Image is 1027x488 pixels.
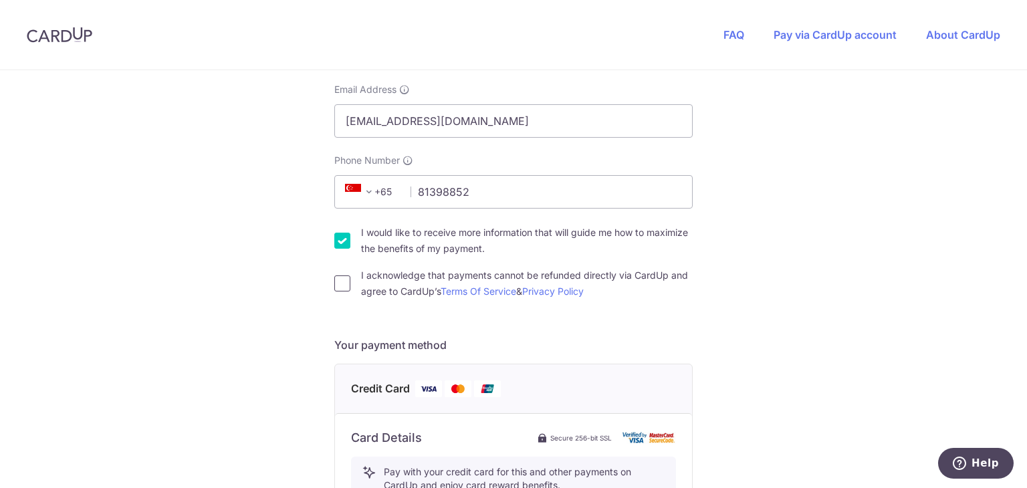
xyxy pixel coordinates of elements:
a: Terms Of Service [441,285,516,297]
a: Privacy Policy [522,285,584,297]
img: Mastercard [445,380,471,397]
a: Pay via CardUp account [774,28,897,41]
h5: Your payment method [334,337,693,353]
label: I would like to receive more information that will guide me how to maximize the benefits of my pa... [361,225,693,257]
img: Visa [415,380,442,397]
span: Secure 256-bit SSL [550,433,612,443]
img: CardUp [27,27,92,43]
span: Email Address [334,83,396,96]
span: Credit Card [351,380,410,397]
a: About CardUp [926,28,1000,41]
span: +65 [345,184,377,200]
img: card secure [622,432,676,443]
input: Email address [334,104,693,138]
h6: Card Details [351,430,422,446]
span: Phone Number [334,154,400,167]
iframe: Opens a widget where you can find more information [938,448,1014,481]
a: FAQ [723,28,744,41]
span: +65 [341,184,401,200]
img: Union Pay [474,380,501,397]
label: I acknowledge that payments cannot be refunded directly via CardUp and agree to CardUp’s & [361,267,693,299]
